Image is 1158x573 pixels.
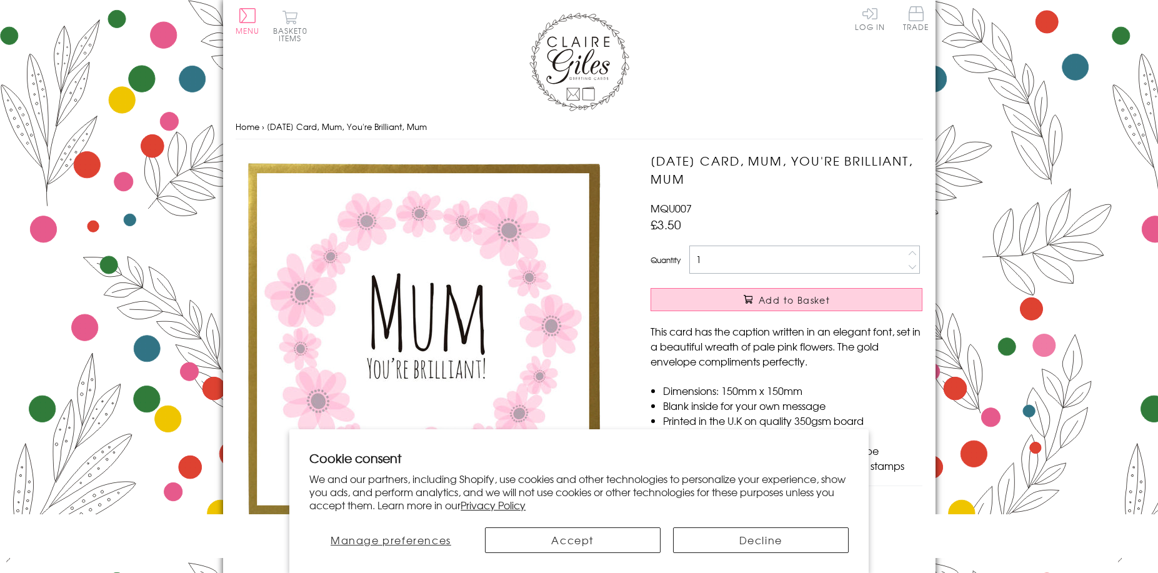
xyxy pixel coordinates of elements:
h2: Cookie consent [309,449,849,467]
span: Manage preferences [331,532,451,547]
button: Basket0 items [273,10,307,42]
span: › [262,121,264,132]
button: Menu [236,8,260,34]
span: Menu [236,25,260,36]
li: Comes wrapped in Compostable bag [663,428,922,443]
li: Dimensions: 150mm x 150mm [663,383,922,398]
nav: breadcrumbs [236,114,923,140]
button: Accept [485,527,661,553]
a: Privacy Policy [461,497,526,512]
button: Add to Basket [651,288,922,311]
p: This card has the caption written in an elegant font, set in a beautiful wreath of pale pink flow... [651,324,922,369]
p: We and our partners, including Shopify, use cookies and other technologies to personalize your ex... [309,472,849,511]
span: 0 items [279,25,307,44]
button: Decline [673,527,849,553]
span: Trade [903,6,929,31]
span: [DATE] Card, Mum, You're Brilliant, Mum [267,121,427,132]
li: Blank inside for your own message [663,398,922,413]
label: Quantity [651,254,681,266]
a: Log In [855,6,885,31]
span: £3.50 [651,216,681,233]
li: Printed in the U.K on quality 350gsm board [663,413,922,428]
a: Home [236,121,259,132]
img: Mother's Day Card, Mum, You're Brilliant, Mum [236,152,611,527]
button: Manage preferences [309,527,472,553]
span: Add to Basket [759,294,830,306]
a: Trade [903,6,929,33]
h1: [DATE] Card, Mum, You're Brilliant, Mum [651,152,922,188]
span: MQU007 [651,201,692,216]
img: Claire Giles Greetings Cards [529,12,629,111]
